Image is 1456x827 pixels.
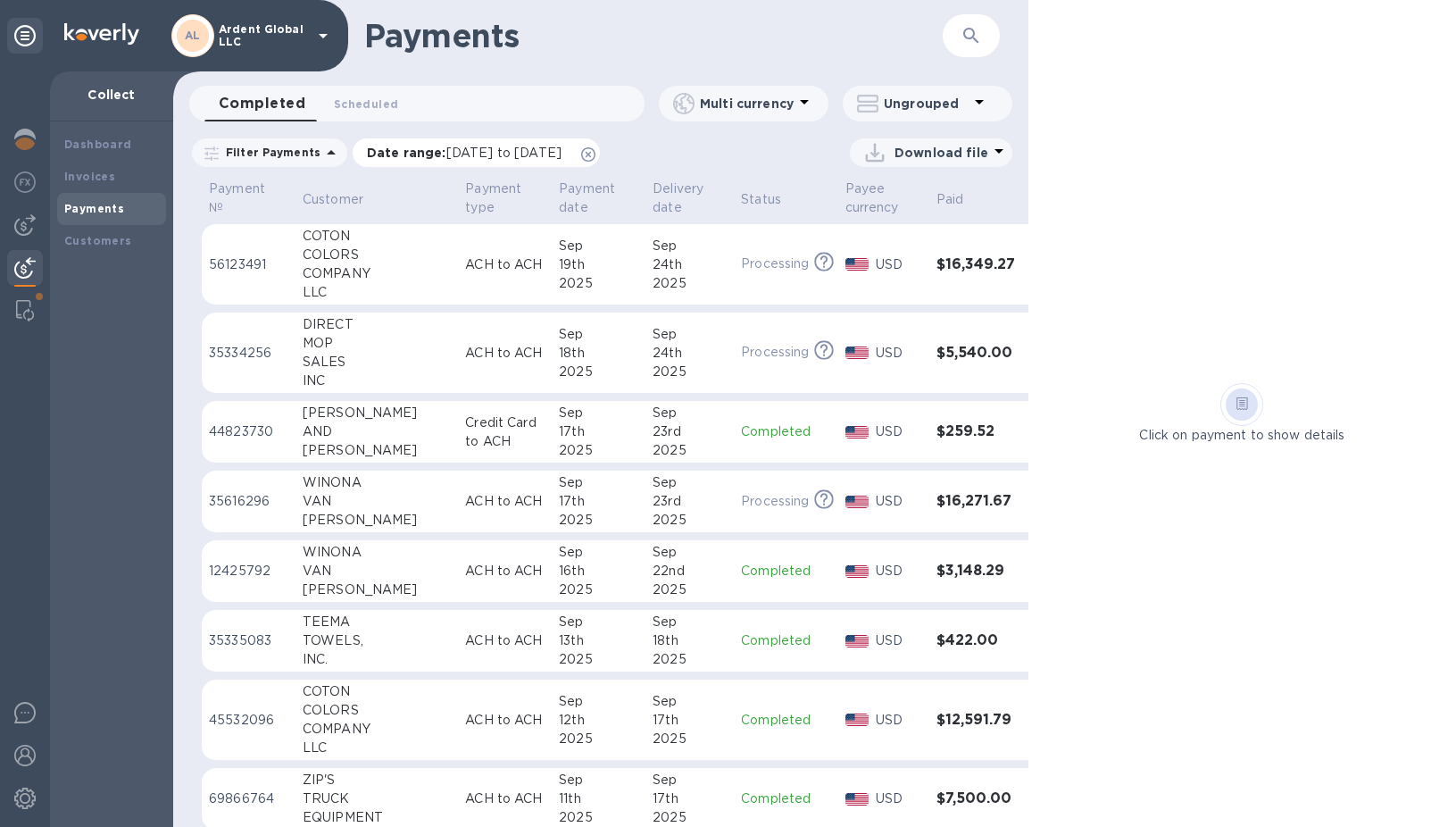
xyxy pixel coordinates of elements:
[303,227,451,246] div: COTON
[219,23,308,48] p: Ardent Global LLC
[845,426,869,439] img: USD
[653,730,727,748] div: 2025
[209,631,288,650] p: 35335083
[559,492,638,511] div: 17th
[219,91,305,116] span: Completed
[64,23,139,45] img: Logo
[936,632,1018,649] h3: $422.00
[936,563,1018,580] h3: $3,148.29
[653,180,727,217] span: Delivery date
[559,511,638,530] div: 2025
[876,711,921,730] p: USD
[559,613,638,631] div: Sep
[653,808,727,827] div: 2025
[465,180,545,217] span: Payment type
[559,771,638,789] div: Sep
[653,562,727,581] div: 22nd
[845,793,869,806] img: USD
[559,789,638,808] div: 11th
[303,315,451,334] div: DIRECT
[741,255,809,273] p: Processing
[653,492,727,511] div: 23rd
[559,344,638,363] div: 18th
[303,283,451,302] div: LLC
[653,771,727,789] div: Sep
[653,255,727,274] div: 24th
[559,730,638,748] div: 2025
[219,145,320,160] p: Filter Payments
[653,404,727,422] div: Sep
[465,180,521,217] p: Payment type
[353,138,600,167] div: Date range:[DATE] to [DATE]
[653,711,727,730] div: 17th
[653,650,727,669] div: 2025
[936,790,1018,807] h3: $7,500.00
[559,562,638,581] div: 16th
[303,246,451,264] div: COLORS
[465,631,545,650] p: ACH to ACH
[303,650,451,669] div: INC.
[653,237,727,255] div: Sep
[653,363,727,381] div: 2025
[465,413,545,451] p: Credit Card to ACH
[741,562,830,581] p: Completed
[64,170,115,183] b: Invoices
[303,720,451,739] div: COMPANY
[741,422,830,441] p: Completed
[741,631,830,650] p: Completed
[653,344,727,363] div: 24th
[845,180,899,217] p: Payee currency
[559,543,638,562] div: Sep
[209,180,265,217] p: Payment №
[559,650,638,669] div: 2025
[209,422,288,441] p: 44823730
[559,473,638,492] div: Sep
[303,581,451,599] div: [PERSON_NAME]
[845,565,869,578] img: USD
[465,492,545,511] p: ACH to ACH
[700,95,794,113] p: Multi currency
[876,789,921,808] p: USD
[303,771,451,789] div: ZIP'S
[303,334,451,353] div: MOP
[845,258,869,271] img: USD
[653,581,727,599] div: 2025
[936,190,964,209] p: Paid
[209,789,288,808] p: 69866764
[894,144,988,162] p: Download file
[559,325,638,344] div: Sep
[303,682,451,701] div: COTON
[303,701,451,720] div: COLORS
[653,325,727,344] div: Sep
[465,255,545,274] p: ACH to ACH
[653,692,727,711] div: Sep
[303,562,451,581] div: VAN
[653,613,727,631] div: Sep
[741,711,830,730] p: Completed
[876,562,921,581] p: USD
[209,180,288,217] span: Payment №
[845,496,869,508] img: USD
[876,344,921,363] p: USD
[559,711,638,730] div: 12th
[303,441,451,460] div: [PERSON_NAME]
[653,543,727,562] div: Sep
[876,422,921,441] p: USD
[209,255,288,274] p: 56123491
[367,144,570,162] p: Date range :
[209,711,288,730] p: 45532096
[936,712,1018,729] h3: $12,591.79
[303,543,451,562] div: WINONA
[653,511,727,530] div: 2025
[741,343,809,362] p: Processing
[209,492,288,511] p: 35616296
[446,146,562,160] span: [DATE] to [DATE]
[936,493,1018,510] h3: $16,271.67
[741,190,804,209] span: Status
[303,631,451,650] div: TOWELS,
[14,171,36,193] img: Foreign exchange
[936,190,987,209] span: Paid
[559,581,638,599] div: 2025
[64,202,124,215] b: Payments
[559,422,638,441] div: 17th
